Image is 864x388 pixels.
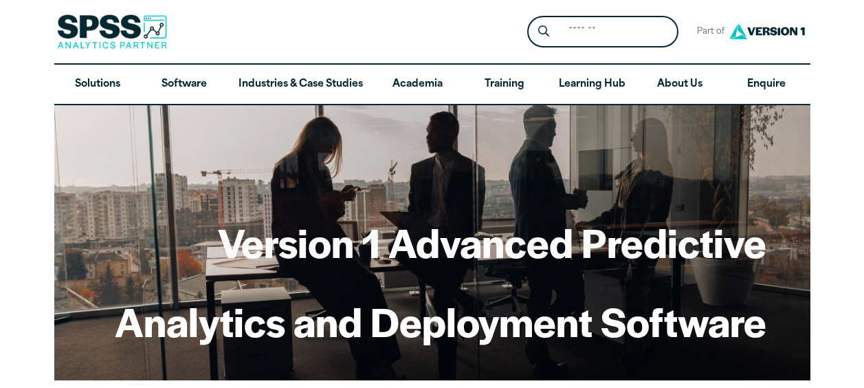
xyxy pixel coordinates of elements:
img: SPSS Analytics Partner [57,14,167,49]
h1: Analytics and Deployment Software [115,294,766,348]
a: Software [141,65,228,105]
img: Version1 Logo [726,19,808,44]
a: Academia [374,65,461,105]
a: Learning Hub [548,65,636,105]
a: Solutions [54,65,141,105]
a: Training [461,65,547,105]
nav: Desktop version of site main menu [54,65,810,105]
a: About Us [636,65,723,105]
svg: Search magnifying glass icon [538,25,549,37]
form: Site Header Search Form [527,16,678,48]
span: Part of [689,22,726,42]
button: Search magnifying glass icon [531,19,556,45]
h1: Version 1 Advanced Predictive [115,215,766,269]
a: Industries & Case Studies [228,65,374,105]
a: Enquire [723,65,810,105]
